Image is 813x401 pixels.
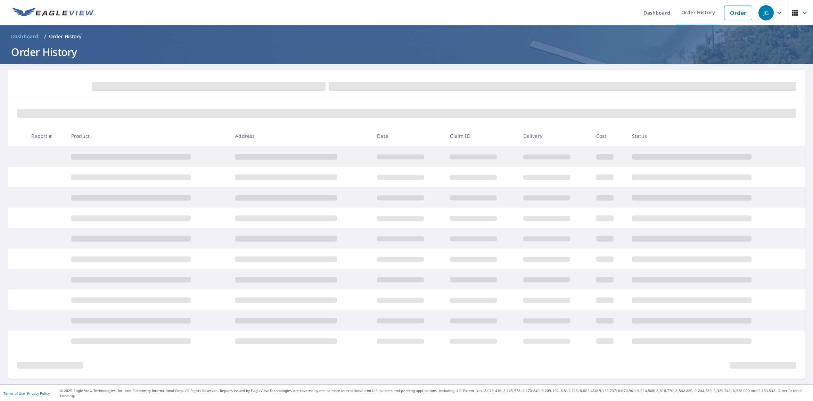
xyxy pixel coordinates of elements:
th: Date [371,126,444,146]
th: Claim ID [444,126,517,146]
th: Report # [26,126,66,146]
span: Dashboard [11,33,39,40]
a: Terms of Use [3,391,25,396]
img: EV Logo [13,8,95,18]
p: | [3,391,50,395]
div: JG [758,5,774,20]
p: © 2025 Eagle View Technologies, Inc. and Pictometry International Corp. All Rights Reserved. Repo... [60,388,810,399]
th: Address [230,126,371,146]
nav: breadcrumb [8,31,805,42]
th: Status [626,126,791,146]
th: Product [66,126,230,146]
th: Delivery [518,126,591,146]
a: Dashboard [8,31,41,42]
a: Order [724,6,752,20]
li: / [44,32,46,41]
a: Privacy Policy [27,391,50,396]
h1: Order History [8,45,805,59]
th: Cost [591,126,626,146]
p: Order History [49,33,82,40]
